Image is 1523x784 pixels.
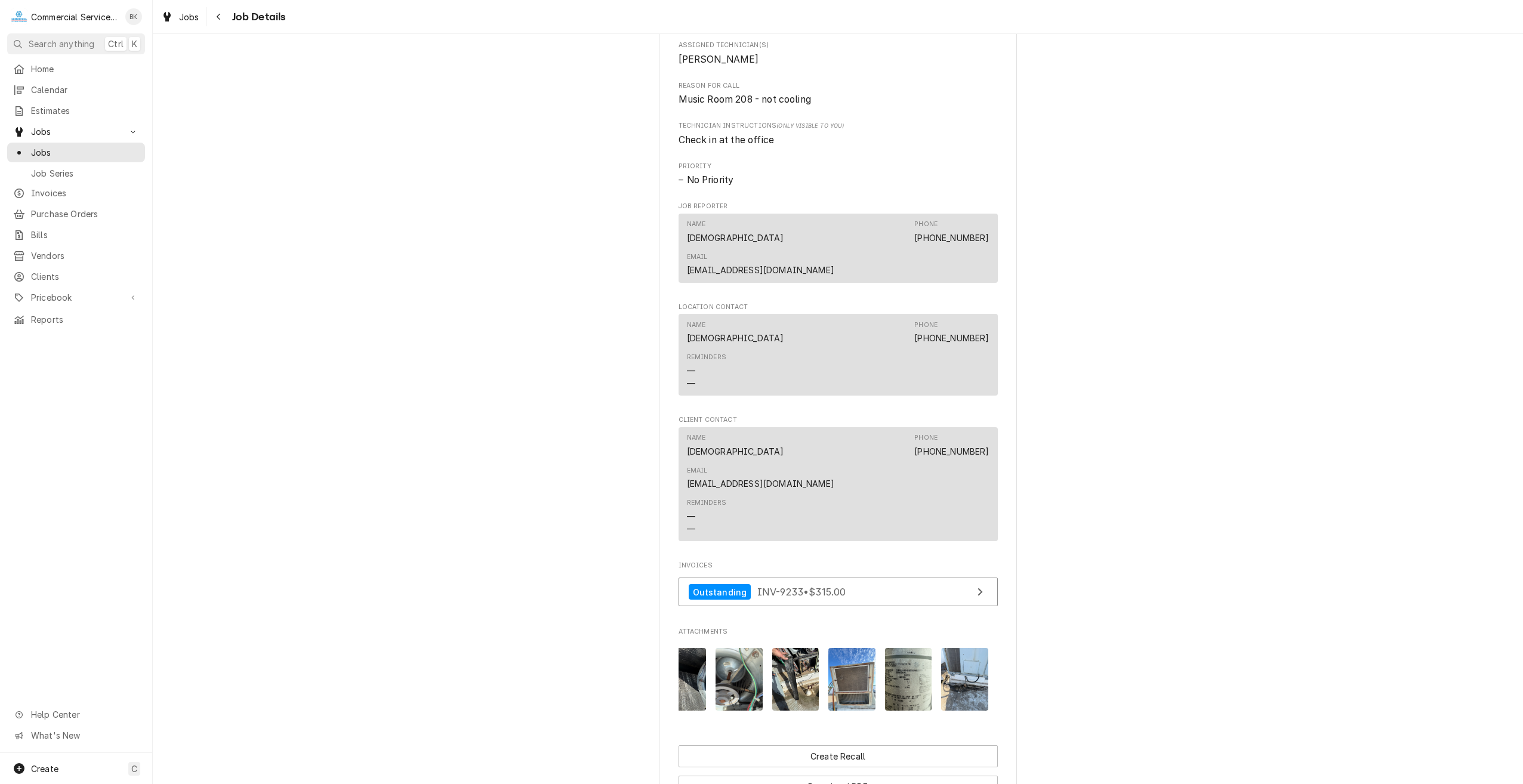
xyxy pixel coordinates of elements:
[7,101,145,121] a: Estimates
[679,427,998,541] div: Contact
[31,146,139,159] span: Jobs
[679,94,811,105] span: Music Room 208 - not cooling
[687,498,726,508] div: Reminders
[687,466,708,476] div: Email
[679,415,998,425] span: Client Contact
[679,638,998,720] span: Attachments
[31,84,139,96] span: Calendar
[687,353,726,389] div: Reminders
[679,303,998,312] span: Location Contact
[679,415,998,546] div: Client Contact
[687,332,784,344] div: [DEMOGRAPHIC_DATA]
[679,314,998,401] div: Location Contact List
[7,204,145,224] a: Purchase Orders
[914,446,989,456] a: [PHONE_NUMBER]
[679,202,998,288] div: Job Reporter
[687,479,834,489] a: [EMAIL_ADDRESS][DOMAIN_NAME]
[7,267,145,286] a: Clients
[914,433,989,457] div: Phone
[716,648,763,711] img: NePuZRSRpaJ6P5mFSEUc
[11,8,27,25] div: C
[7,80,145,100] a: Calendar
[156,7,204,27] a: Jobs
[687,220,706,229] div: Name
[679,303,998,401] div: Location Contact
[132,38,137,50] span: K
[679,214,998,283] div: Contact
[687,252,708,262] div: Email
[31,270,139,283] span: Clients
[914,320,938,330] div: Phone
[679,92,998,107] span: Reason For Call
[31,167,139,180] span: Job Series
[689,584,751,600] div: Outstanding
[679,578,998,607] a: View Invoice
[687,320,706,330] div: Name
[679,121,998,147] div: [object Object]
[31,313,139,326] span: Reports
[659,648,707,711] img: e7cqtXmgTPyNMxf5KaAP
[7,288,145,307] a: Go to Pricebook
[679,627,998,637] span: Attachments
[679,134,775,146] span: Check in at the office
[209,7,229,26] button: Navigate back
[179,11,199,23] span: Jobs
[229,9,286,25] span: Job Details
[7,246,145,266] a: Vendors
[687,320,784,344] div: Name
[31,291,121,304] span: Pricebook
[31,764,58,774] span: Create
[31,63,139,75] span: Home
[941,648,988,711] img: 0COMktbSYCjJJxkDD7HO
[679,627,998,720] div: Attachments
[31,187,139,199] span: Invoices
[7,310,145,329] a: Reports
[687,498,726,535] div: Reminders
[125,8,142,25] div: Brian Key's Avatar
[687,377,695,390] div: —
[828,648,875,711] img: dwNdgHY2TsGUr3JBQ8OY
[679,81,998,91] span: Reason For Call
[679,745,998,767] button: Create Recall
[687,232,784,244] div: [DEMOGRAPHIC_DATA]
[687,433,784,457] div: Name
[31,249,139,262] span: Vendors
[125,8,142,25] div: BK
[687,510,695,523] div: —
[31,125,121,138] span: Jobs
[679,173,998,187] div: No Priority
[885,648,932,711] img: uuYdPaY6Rry2T14yP6xQ
[679,561,998,570] span: Invoices
[679,202,998,211] span: Job Reporter
[687,433,706,443] div: Name
[679,314,998,396] div: Contact
[914,233,989,243] a: [PHONE_NUMBER]
[31,729,138,742] span: What's New
[757,586,846,598] span: INV-9233 • $315.00
[131,763,137,775] span: C
[687,523,695,535] div: —
[914,320,989,344] div: Phone
[679,173,998,187] span: Priority
[7,163,145,183] a: Job Series
[11,8,27,25] div: Commercial Service Co.'s Avatar
[679,745,998,767] div: Button Group Row
[679,214,998,288] div: Job Reporter List
[687,353,726,362] div: Reminders
[7,122,145,141] a: Go to Jobs
[31,11,119,23] div: Commercial Service Co.
[31,208,139,220] span: Purchase Orders
[914,333,989,343] a: [PHONE_NUMBER]
[679,162,998,171] span: Priority
[679,121,998,131] span: Technician Instructions
[914,433,938,443] div: Phone
[29,38,94,50] span: Search anything
[914,220,938,229] div: Phone
[108,38,124,50] span: Ctrl
[7,59,145,79] a: Home
[679,561,998,612] div: Invoices
[687,265,834,275] a: [EMAIL_ADDRESS][DOMAIN_NAME]
[7,705,145,724] a: Go to Help Center
[31,708,138,721] span: Help Center
[679,427,998,547] div: Client Contact List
